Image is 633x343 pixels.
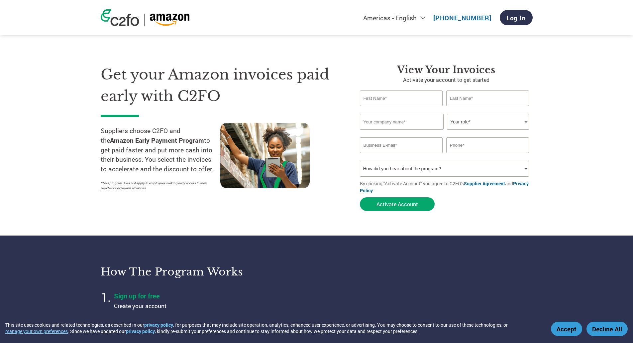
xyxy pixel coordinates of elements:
div: Invalid company name or company name is too long [360,130,529,135]
button: Accept [551,322,582,336]
p: Activate your account to get started [360,76,533,84]
img: supply chain worker [220,123,310,188]
p: Suppliers choose C2FO and the to get paid faster and put more cash into their business. You selec... [101,126,220,174]
a: Privacy Policy [360,180,529,194]
div: Invalid last name or last name is too long [446,107,529,111]
p: By clicking "Activate Account" you agree to C2FO's and [360,180,533,194]
img: Amazon [150,14,190,26]
div: This site uses cookies and related technologies, as described in our , for purposes that may incl... [5,322,541,334]
h4: Sign up for free [114,291,280,300]
a: Log In [500,10,533,25]
input: First Name* [360,90,443,106]
select: Title/Role [447,114,529,130]
div: Invalid first name or first name is too long [360,107,443,111]
p: Create your account [114,302,280,310]
a: Supplier Agreement [464,180,505,187]
div: Inavlid Phone Number [446,154,529,158]
a: privacy policy [144,322,173,328]
h3: How the program works [101,265,308,278]
input: Invalid Email format [360,137,443,153]
div: Inavlid Email Address [360,154,443,158]
h3: View Your Invoices [360,64,533,76]
a: [PHONE_NUMBER] [433,14,491,22]
img: c2fo logo [101,9,139,26]
button: manage your own preferences [5,328,68,334]
input: Phone* [446,137,529,153]
p: *This program does not apply to employees seeking early access to their paychecks or payroll adva... [101,181,214,191]
a: privacy policy [126,328,155,334]
input: Last Name* [446,90,529,106]
h1: Get your Amazon invoices paid early with C2FO [101,64,340,107]
button: Activate Account [360,197,435,211]
strong: Amazon Early Payment Program [110,136,204,144]
button: Decline All [586,322,628,336]
input: Your company name* [360,114,444,130]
